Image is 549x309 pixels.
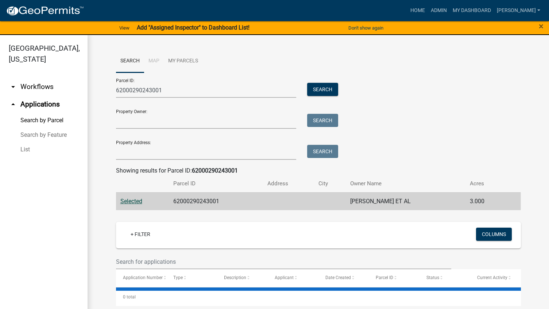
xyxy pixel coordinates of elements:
[137,24,250,31] strong: Add "Assigned Inspector" to Dashboard List!
[173,275,183,280] span: Type
[169,192,263,210] td: 62000290243001
[307,145,338,158] button: Search
[420,269,470,287] datatable-header-cell: Status
[116,166,521,175] div: Showing results for Parcel ID:
[275,275,294,280] span: Applicant
[346,175,465,192] th: Owner Name
[9,100,18,109] i: arrow_drop_up
[318,269,369,287] datatable-header-cell: Date Created
[224,275,246,280] span: Description
[268,269,318,287] datatable-header-cell: Applicant
[116,50,144,73] a: Search
[9,82,18,91] i: arrow_drop_down
[369,269,420,287] datatable-header-cell: Parcel ID
[116,288,521,306] div: 0 total
[123,275,163,280] span: Application Number
[376,275,393,280] span: Parcel ID
[539,21,544,31] span: ×
[476,228,512,241] button: Columns
[125,228,156,241] a: + Filter
[346,192,465,210] td: [PERSON_NAME] ET AL
[465,175,506,192] th: Acres
[116,22,132,34] a: View
[120,198,142,205] a: Selected
[217,269,268,287] datatable-header-cell: Description
[345,22,386,34] button: Don't show again
[116,254,452,269] input: Search for applications
[192,167,238,174] strong: 62000290243001
[426,275,439,280] span: Status
[539,22,544,31] button: Close
[450,4,494,18] a: My Dashboard
[169,175,263,192] th: Parcel ID
[465,192,506,210] td: 3.000
[325,275,351,280] span: Date Created
[116,269,167,287] datatable-header-cell: Application Number
[307,114,338,127] button: Search
[477,275,507,280] span: Current Activity
[494,4,543,18] a: [PERSON_NAME]
[263,175,314,192] th: Address
[428,4,450,18] a: Admin
[407,4,428,18] a: Home
[314,175,345,192] th: City
[164,50,202,73] a: My Parcels
[166,269,217,287] datatable-header-cell: Type
[307,83,338,96] button: Search
[470,269,521,287] datatable-header-cell: Current Activity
